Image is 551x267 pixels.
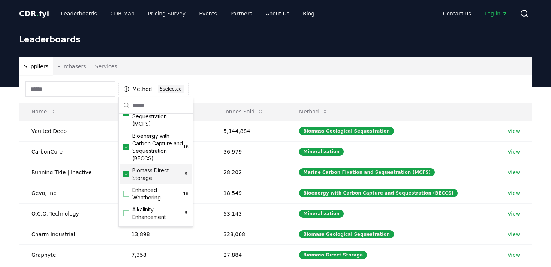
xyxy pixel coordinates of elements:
[19,183,120,203] td: Gevo, Inc.
[120,224,211,244] td: 13,898
[158,85,184,93] div: 5 selected
[19,57,53,75] button: Suppliers
[193,7,223,20] a: Events
[508,251,520,259] a: View
[211,141,287,162] td: 36,979
[437,7,514,20] nav: Main
[19,121,120,141] td: Vaulted Deep
[183,191,189,197] span: 18
[299,251,367,259] div: Biomass Direct Storage
[19,141,120,162] td: CarbonCure
[19,9,49,18] span: CDR fyi
[508,189,520,197] a: View
[299,189,458,197] div: Bioenergy with Carbon Capture and Sequestration (BECCS)
[183,210,189,216] span: 8
[211,224,287,244] td: 328,068
[217,104,270,119] button: Tonnes Sold
[260,7,295,20] a: About Us
[299,127,394,135] div: Biomass Geological Sequestration
[299,168,435,176] div: Marine Carbon Fixation and Sequestration (MCFS)
[211,203,287,224] td: 53,143
[91,57,122,75] button: Services
[211,244,287,265] td: 27,884
[19,224,120,244] td: Charm Industrial
[19,8,49,19] a: CDR.fyi
[25,104,62,119] button: Name
[508,127,520,135] a: View
[19,162,120,183] td: Running Tide | Inactive
[508,148,520,155] a: View
[142,7,192,20] a: Pricing Survey
[132,225,183,255] span: Direct Air Carbon Capture and Sequestration (DACCS)
[299,148,344,156] div: Mineralization
[132,206,183,221] span: Alkalinity Enhancement
[211,162,287,183] td: 28,202
[132,167,183,182] span: Biomass Direct Storage
[297,7,320,20] a: Blog
[211,121,287,141] td: 5,144,884
[53,57,91,75] button: Purchasers
[225,7,258,20] a: Partners
[183,144,189,150] span: 16
[485,10,508,17] span: Log in
[120,244,211,265] td: 7,358
[293,104,334,119] button: Method
[118,83,189,95] button: Method5selected
[508,210,520,217] a: View
[299,230,394,238] div: Biomass Geological Sequestration
[211,183,287,203] td: 18,549
[479,7,514,20] a: Log in
[19,203,120,224] td: O.C.O. Technology
[36,9,39,18] span: .
[55,7,320,20] nav: Main
[132,132,183,162] span: Bioenergy with Carbon Capture and Sequestration (BECCS)
[508,169,520,176] a: View
[19,33,532,45] h1: Leaderboards
[55,7,103,20] a: Leaderboards
[19,244,120,265] td: Graphyte
[105,7,141,20] a: CDR Map
[299,210,344,218] div: Mineralization
[183,171,189,177] span: 8
[132,186,183,201] span: Enhanced Weathering
[437,7,477,20] a: Contact us
[508,231,520,238] a: View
